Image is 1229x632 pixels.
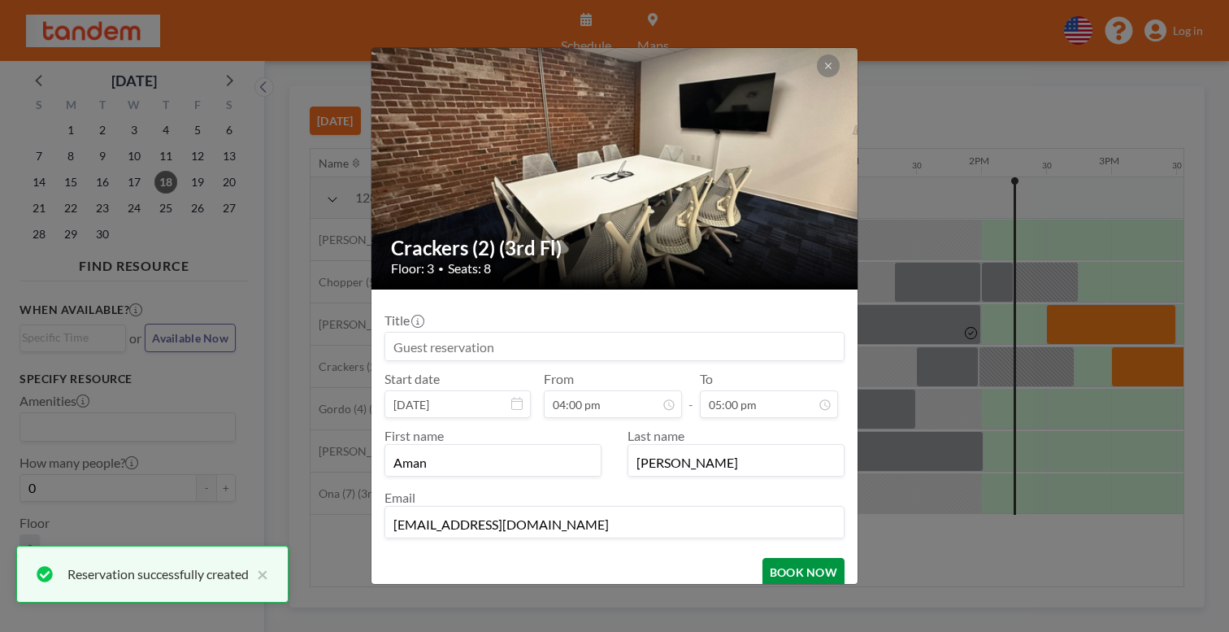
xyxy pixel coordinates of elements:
[385,333,844,360] input: Guest reservation
[544,371,574,387] label: From
[762,558,845,586] button: BOOK NOW
[385,448,601,476] input: First name
[688,377,693,412] span: -
[249,564,268,584] button: close
[438,263,444,275] span: •
[391,260,434,277] span: Floor: 3
[700,371,713,387] label: To
[385,510,844,538] input: Email
[384,312,423,329] label: Title
[391,236,840,260] h2: Crackers (2) (3rd Fl)
[384,371,440,387] label: Start date
[384,490,415,505] label: Email
[448,260,491,277] span: Seats: 8
[628,428,684,443] label: Last name
[384,428,444,443] label: First name
[628,448,844,476] input: Last name
[67,564,249,584] div: Reservation successfully created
